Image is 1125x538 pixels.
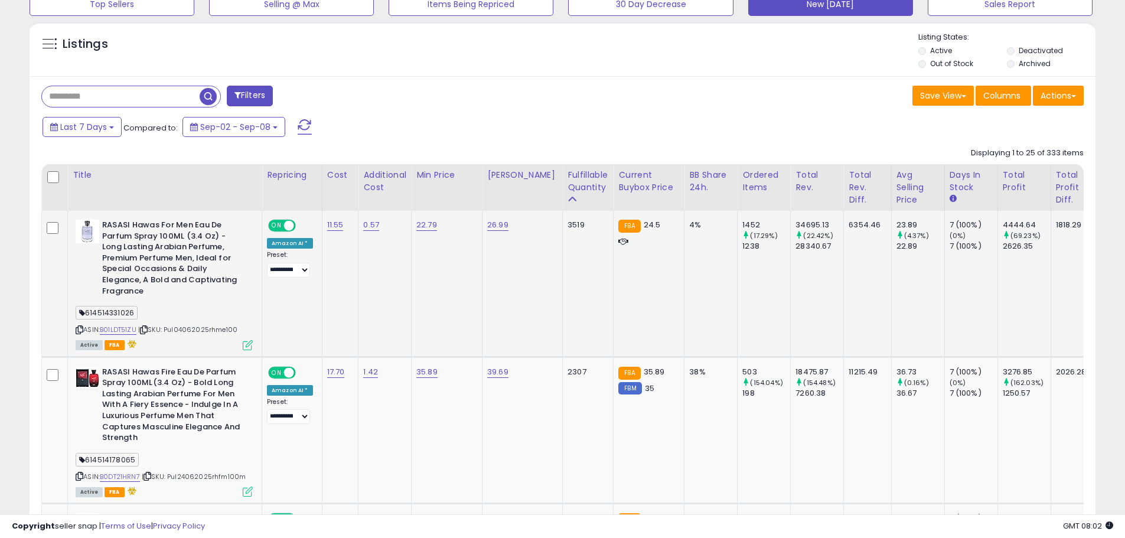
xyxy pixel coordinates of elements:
div: Days In Stock [950,169,993,194]
h5: Listings [63,36,108,53]
div: 11215.49 [849,367,882,377]
div: ASIN: [76,220,253,349]
div: 198 [742,388,790,399]
small: FBA [618,367,640,380]
div: 7260.38 [795,388,843,399]
small: (0.16%) [904,378,929,387]
b: RASASI Hawas For Men Eau De Parfum Spray 100ML (3.4 Oz) - Long Lasting Arabian Perfume, Premium P... [102,220,246,299]
div: Fulfillable Quantity [568,169,608,194]
small: (154.48%) [803,378,835,387]
span: Compared to: [123,122,178,133]
div: 36.73 [896,367,944,377]
label: Active [930,45,952,56]
button: Filters [227,86,273,106]
a: 35.89 [416,366,438,378]
div: 18475.87 [795,367,843,377]
div: Title [73,169,257,181]
small: Days In Stock. [950,194,957,204]
div: 7 (100%) [950,241,997,252]
small: (17.29%) [750,231,777,240]
div: Amazon AI * [267,385,313,396]
b: RASASI Hawas Fire Eau De Parfum Spray 100ML(3.4 Oz) - Bold Long Lasting Arabian Perfume For Men W... [102,367,246,446]
div: 28340.67 [795,241,843,252]
span: Columns [983,90,1020,102]
button: Columns [976,86,1031,106]
i: hazardous material [125,487,137,495]
div: 2026.28 [1056,367,1087,377]
div: Total Rev. Diff. [849,169,886,206]
a: 39.69 [487,366,508,378]
span: All listings currently available for purchase on Amazon [76,487,103,497]
div: [PERSON_NAME] [487,169,557,181]
div: ASIN: [76,367,253,496]
span: 2025-09-16 08:02 GMT [1063,520,1113,532]
div: Displaying 1 to 25 of 333 items [971,148,1084,159]
a: 22.79 [416,219,437,231]
div: Cost [327,169,354,181]
button: Actions [1033,86,1084,106]
div: 36.67 [896,388,944,399]
span: Sep-02 - Sep-08 [200,121,270,133]
small: (154.04%) [750,378,782,387]
a: 11.55 [327,219,344,231]
div: Total Rev. [795,169,839,194]
small: (22.42%) [803,231,833,240]
span: FBA [105,340,125,350]
span: | SKU: Pul24062025rhfm100m [142,472,246,481]
div: Ordered Items [742,169,785,194]
a: B01LDT51ZU [100,325,136,335]
a: 26.99 [487,219,508,231]
small: (162.03%) [1010,378,1044,387]
div: Min Price [416,169,477,181]
div: 6354.46 [849,220,882,230]
p: Listing States: [918,32,1095,43]
button: Last 7 Days [43,117,122,137]
a: Privacy Policy [153,520,205,532]
div: Preset: [267,251,313,278]
img: 31HybexqWrL._SL40_.jpg [76,220,99,243]
div: 38% [689,367,728,377]
strong: Copyright [12,520,55,532]
span: ON [269,367,284,377]
i: hazardous material [125,340,137,348]
span: 614514178065 [76,453,139,467]
div: seller snap | | [12,521,205,532]
div: Total Profit Diff. [1056,169,1091,206]
div: 503 [742,367,790,377]
label: Out of Stock [930,58,973,69]
div: 22.89 [896,241,944,252]
span: All listings currently available for purchase on Amazon [76,340,103,350]
a: 0.57 [363,219,379,231]
span: 35.89 [644,366,665,377]
div: 23.89 [896,220,944,230]
small: (0%) [950,231,966,240]
div: 1250.57 [1003,388,1051,399]
div: Preset: [267,398,313,425]
label: Archived [1019,58,1051,69]
img: 41keWJwGTRL._SL40_.jpg [76,367,99,390]
div: Current Buybox Price [618,169,679,194]
div: Additional Cost [363,169,406,194]
div: Amazon AI * [267,238,313,249]
span: 24.5 [644,219,661,230]
small: FBA [618,220,640,233]
a: B0DT21HRN7 [100,472,140,482]
a: Terms of Use [101,520,151,532]
div: 34695.13 [795,220,843,230]
span: OFF [294,221,313,231]
div: 2307 [568,367,604,377]
span: 614514331026 [76,306,138,319]
div: 2626.35 [1003,241,1051,252]
button: Save View [912,86,974,106]
a: 17.70 [327,366,345,378]
button: Sep-02 - Sep-08 [182,117,285,137]
div: 7 (100%) [950,388,997,399]
span: FBA [105,487,125,497]
div: 7 (100%) [950,367,997,377]
span: 35 [645,383,654,394]
div: Repricing [267,169,317,181]
small: (0%) [950,378,966,387]
span: Last 7 Days [60,121,107,133]
div: 4444.64 [1003,220,1051,230]
div: 4% [689,220,728,230]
